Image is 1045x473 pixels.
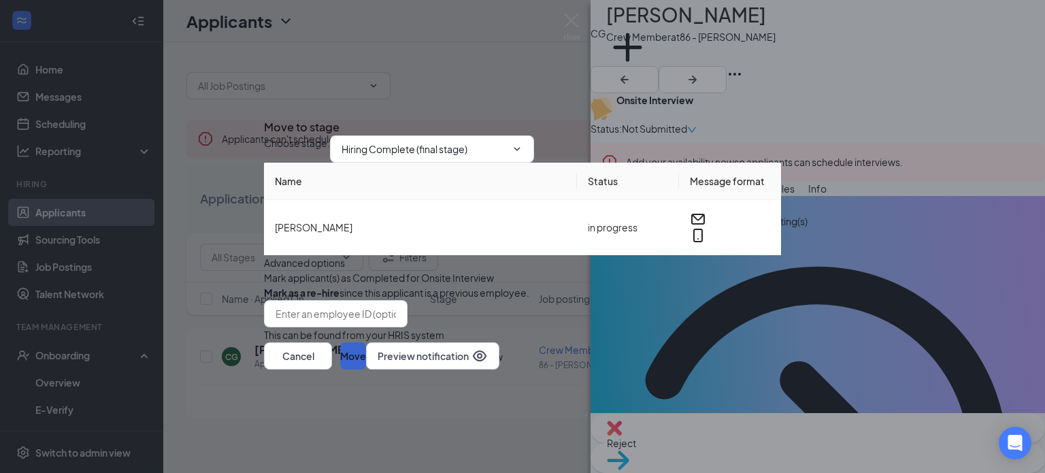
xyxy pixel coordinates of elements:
[264,327,781,342] div: This can be found from your HRIS system
[264,300,408,327] input: Enter an employee ID (optional)
[340,342,366,370] button: Move
[366,342,499,370] button: Preview notificationEye
[264,270,494,285] span: Mark applicant(s) as Completed for Onsite Interview
[264,255,781,270] div: Advanced options
[512,144,522,154] svg: ChevronDown
[577,163,679,200] th: Status
[264,342,332,370] button: Cancel
[264,118,339,136] h3: Move to stage
[275,221,352,233] span: [PERSON_NAME]
[264,285,529,300] div: since this applicant is a previous employee.
[471,348,488,364] svg: Eye
[577,200,679,255] td: in progress
[264,135,330,163] span: Choose stage :
[999,427,1031,459] div: Open Intercom Messenger
[264,287,339,299] b: Mark as a re-hire
[679,163,781,200] th: Message format
[264,163,577,200] th: Name
[690,211,706,227] svg: Email
[690,227,706,244] svg: MobileSms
